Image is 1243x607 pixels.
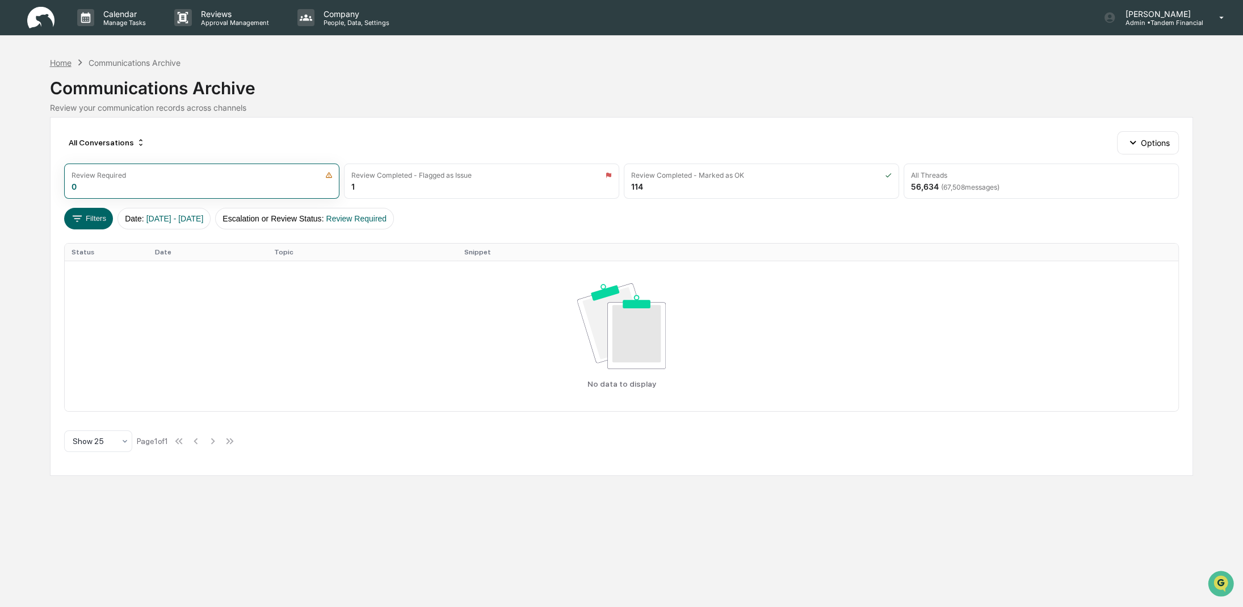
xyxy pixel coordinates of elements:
[11,166,20,175] div: 🔎
[314,19,395,27] p: People, Data, Settings
[457,244,1178,261] th: Snippet
[72,171,126,179] div: Review Required
[148,244,267,261] th: Date
[64,208,114,229] button: Filters
[27,7,54,29] img: logo
[325,171,333,179] img: icon
[39,98,144,107] div: We're available if you need us!
[146,214,204,223] span: [DATE] - [DATE]
[314,9,395,19] p: Company
[65,244,149,261] th: Status
[50,69,1194,98] div: Communications Archive
[631,171,744,179] div: Review Completed - Marked as OK
[911,182,1000,191] div: 56,634
[94,143,141,154] span: Attestations
[193,90,207,104] button: Start new chat
[605,171,612,179] img: icon
[50,58,72,68] div: Home
[113,192,137,201] span: Pylon
[267,244,457,261] th: Topic
[64,133,150,152] div: All Conversations
[94,19,152,27] p: Manage Tasks
[89,58,180,68] div: Communications Archive
[1116,19,1203,27] p: Admin • Tandem Financial
[50,103,1194,112] div: Review your communication records across channels
[94,9,152,19] p: Calendar
[137,437,168,446] div: Page 1 of 1
[11,87,32,107] img: 1746055101610-c473b297-6a78-478c-a979-82029cc54cd1
[631,182,643,191] div: 114
[11,144,20,153] div: 🖐️
[117,208,211,229] button: Date:[DATE] - [DATE]
[23,143,73,154] span: Preclearance
[1117,131,1179,154] button: Options
[82,144,91,153] div: 🗄️
[351,182,355,191] div: 1
[23,165,72,176] span: Data Lookup
[11,24,207,42] p: How can we help?
[7,139,78,159] a: 🖐️Preclearance
[941,183,1000,191] span: ( 67,508 messages)
[1116,9,1203,19] p: [PERSON_NAME]
[192,19,275,27] p: Approval Management
[351,171,472,179] div: Review Completed - Flagged as Issue
[326,214,387,223] span: Review Required
[78,139,145,159] a: 🗄️Attestations
[1207,570,1237,600] iframe: Open customer support
[39,87,186,98] div: Start new chat
[215,208,394,229] button: Escalation or Review Status:Review Required
[577,283,665,369] img: No data available
[80,192,137,201] a: Powered byPylon
[885,171,892,179] img: icon
[72,182,77,191] div: 0
[587,379,656,388] p: No data to display
[192,9,275,19] p: Reviews
[7,160,76,181] a: 🔎Data Lookup
[911,171,947,179] div: All Threads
